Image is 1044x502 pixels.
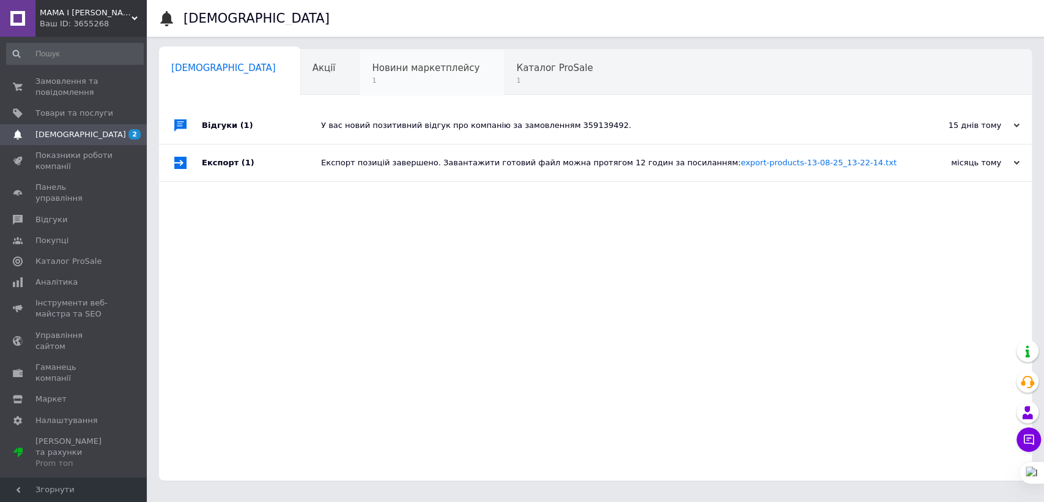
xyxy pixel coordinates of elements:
span: Налаштування [35,415,98,426]
span: Управління сайтом [35,330,113,352]
span: [DEMOGRAPHIC_DATA] [171,62,276,73]
span: Аналітика [35,277,78,288]
span: [DEMOGRAPHIC_DATA] [35,129,126,140]
span: (1) [242,158,254,167]
span: Новини маркетплейсу [372,62,479,73]
div: У вас новий позитивний відгук про компанію за замовленням 359139492. [321,120,897,131]
span: Інструменти веб-майстра та SEO [35,298,113,320]
span: 2 [128,129,141,140]
span: 1 [516,76,593,85]
div: Експорт [202,144,321,181]
span: [PERSON_NAME] та рахунки [35,436,113,470]
span: Каталог ProSale [516,62,593,73]
span: Покупці [35,235,68,246]
span: 1 [372,76,479,85]
span: Гаманець компанії [35,362,113,384]
span: Акції [313,62,336,73]
span: (1) [240,121,253,130]
span: Відгуки [35,214,67,225]
span: Панель управління [35,182,113,204]
span: Товари та послуги [35,108,113,119]
span: Замовлення та повідомлення [35,76,113,98]
div: Ваш ID: 3655268 [40,18,147,29]
button: Чат з покупцем [1016,427,1041,452]
div: місяць тому [897,157,1020,168]
span: Каталог ProSale [35,256,102,267]
input: Пошук [6,43,144,65]
span: Показники роботи компанії [35,150,113,172]
h1: [DEMOGRAPHIC_DATA] [183,11,330,26]
span: МАМА І Я [40,7,131,18]
div: Відгуки [202,107,321,144]
span: Маркет [35,394,67,405]
div: Prom топ [35,458,113,469]
a: export-products-13-08-25_13-22-14.txt [741,158,897,167]
div: 15 днів тому [897,120,1020,131]
div: Експорт позицій завершено. Завантажити готовий файл можна протягом 12 годин за посиланням: [321,157,897,168]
